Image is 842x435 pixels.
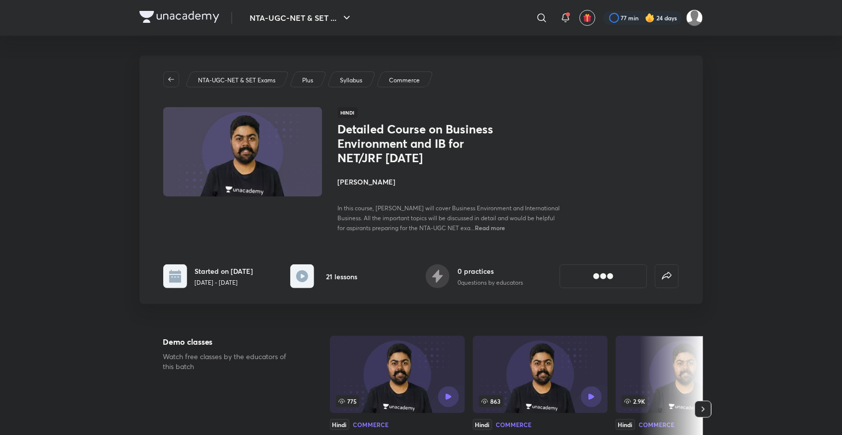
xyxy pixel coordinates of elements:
[475,224,506,232] span: Read more
[622,395,648,407] span: 2.9K
[326,271,357,282] h6: 21 lessons
[686,9,703,26] img: Sakshi Nath
[479,395,503,407] span: 863
[338,107,358,118] span: Hindi
[389,76,420,85] p: Commerce
[457,278,523,287] p: 0 questions by educators
[300,76,315,85] a: Plus
[457,266,523,276] h6: 0 practices
[198,76,275,85] p: NTA-UGC-NET & SET Exams
[139,11,219,23] img: Company Logo
[338,204,560,232] span: In this course, [PERSON_NAME] will cover Business Environment and International Business. All the...
[583,13,592,22] img: avatar
[163,336,298,348] h5: Demo classes
[387,76,421,85] a: Commerce
[336,395,359,407] span: 775
[496,422,532,428] div: Commerce
[163,352,298,372] p: Watch free classes by the educators of this batch
[244,8,359,28] button: NTA-UGC-NET & SET ...
[338,122,500,165] h1: Detailed Course on Business Environment and IB for NET/JRF [DATE]
[338,177,560,187] h4: [PERSON_NAME]
[353,422,389,428] div: Commerce
[139,11,219,25] a: Company Logo
[340,76,362,85] p: Syllabus
[560,264,647,288] button: [object Object]
[195,266,254,276] h6: Started on [DATE]
[338,76,364,85] a: Syllabus
[580,10,595,26] button: avatar
[645,13,655,23] img: streak
[196,76,277,85] a: NTA-UGC-NET & SET Exams
[330,419,349,430] div: Hindi
[655,264,679,288] button: false
[616,419,635,430] div: Hindi
[302,76,313,85] p: Plus
[161,106,323,197] img: Thumbnail
[639,422,675,428] div: Commerce
[195,278,254,287] p: [DATE] - [DATE]
[473,419,492,430] div: Hindi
